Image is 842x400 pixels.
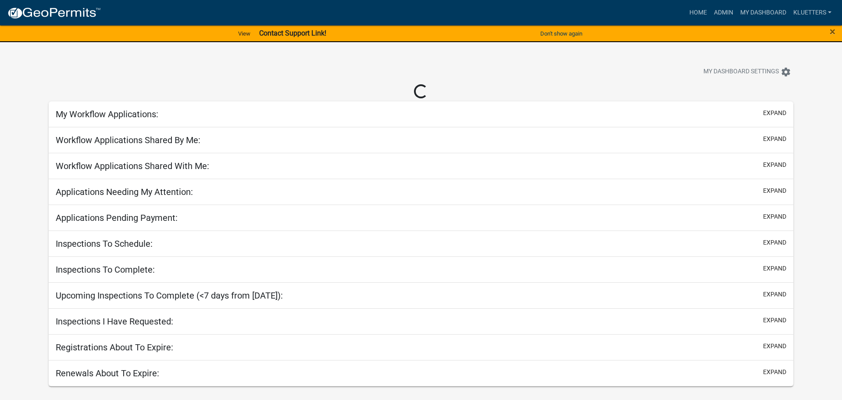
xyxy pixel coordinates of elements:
[763,316,786,325] button: expand
[686,4,710,21] a: Home
[763,238,786,247] button: expand
[56,161,209,171] h5: Workflow Applications Shared With Me:
[56,368,159,378] h5: Renewals About To Expire:
[703,67,779,77] span: My Dashboard Settings
[763,186,786,195] button: expand
[56,213,178,223] h5: Applications Pending Payment:
[56,238,153,249] h5: Inspections To Schedule:
[259,29,326,37] strong: Contact Support Link!
[710,4,737,21] a: Admin
[56,135,200,145] h5: Workflow Applications Shared By Me:
[763,160,786,169] button: expand
[790,4,835,21] a: kluetters
[781,67,791,77] i: settings
[830,26,835,37] button: Close
[56,187,193,197] h5: Applications Needing My Attention:
[763,264,786,273] button: expand
[537,26,586,41] button: Don't show again
[763,342,786,351] button: expand
[56,264,155,275] h5: Inspections To Complete:
[56,290,283,301] h5: Upcoming Inspections To Complete (<7 days from [DATE]):
[763,108,786,118] button: expand
[763,212,786,221] button: expand
[56,342,173,353] h5: Registrations About To Expire:
[696,63,798,80] button: My Dashboard Settingssettings
[830,25,835,38] span: ×
[56,109,158,119] h5: My Workflow Applications:
[763,368,786,377] button: expand
[763,134,786,144] button: expand
[763,290,786,299] button: expand
[56,316,173,327] h5: Inspections I Have Requested:
[235,26,254,41] a: View
[737,4,790,21] a: My Dashboard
